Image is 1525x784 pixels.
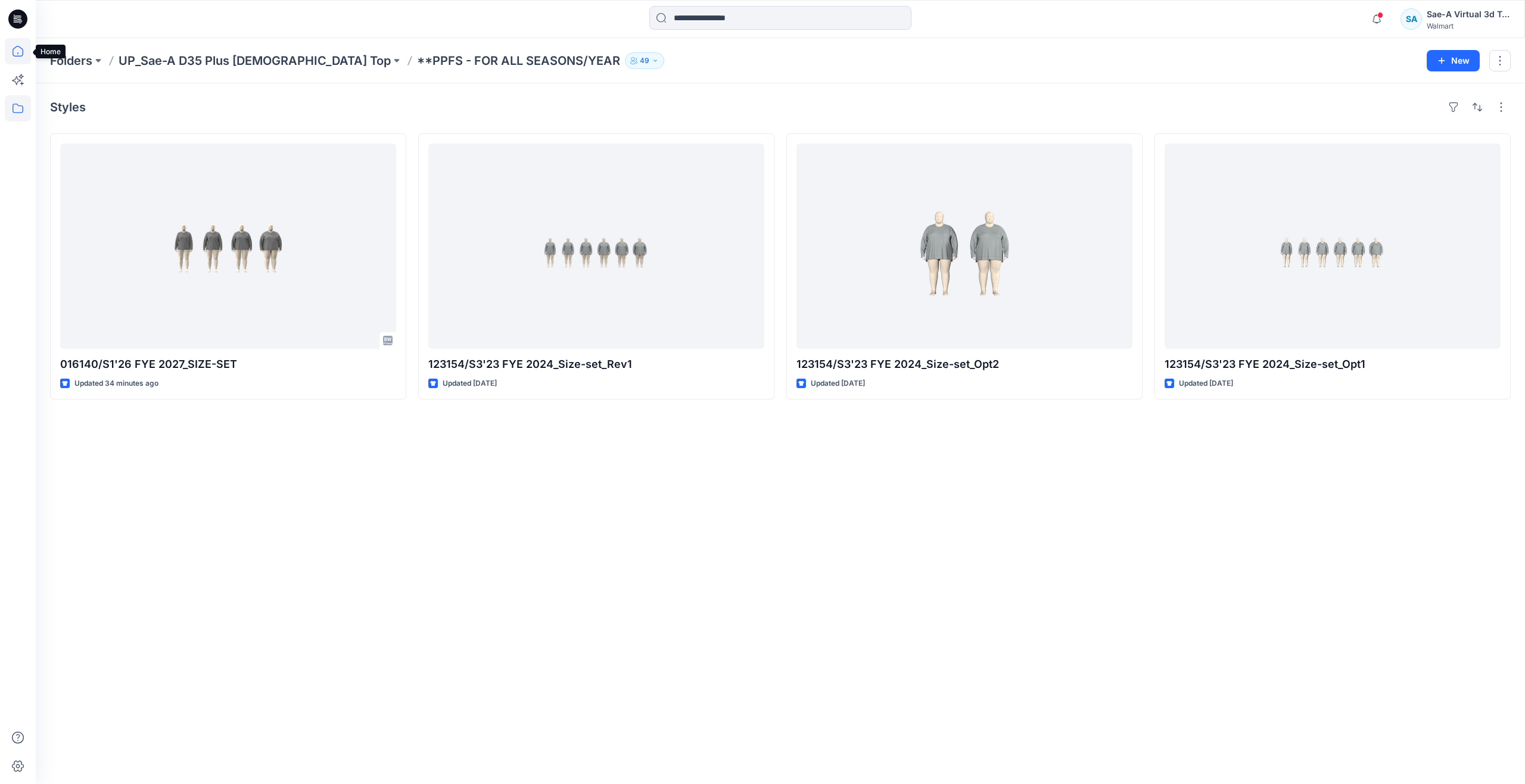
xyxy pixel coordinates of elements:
[640,54,649,67] p: 49
[60,143,396,349] a: 016140/S1'26 FYE 2027_SIZE-SET
[50,100,86,114] h4: Styles
[1427,21,1510,30] div: Walmart
[1165,356,1501,373] p: 123154/S3'23 FYE 2024_Size-set_Opt1
[1427,7,1510,21] div: Sae-A Virtual 3d Team
[625,52,664,69] button: 49
[796,143,1132,349] a: 123154/S3'23 FYE 2024_Size-set_Opt2
[796,356,1132,373] p: 123154/S3'23 FYE 2024_Size-set_Opt2
[428,356,764,373] p: 123154/S3'23 FYE 2024_Size-set_Rev1
[811,377,865,390] p: Updated [DATE]
[74,377,158,390] p: Updated 34 minutes ago
[1165,143,1501,349] a: 123154/S3'23 FYE 2024_Size-set_Opt1
[119,52,391,69] a: UP_Sae-A D35 Plus [DEMOGRAPHIC_DATA] Top
[443,377,497,390] p: Updated [DATE]
[417,52,620,69] p: **PPFS - FOR ALL SEASONS/YEAR
[428,143,764,349] a: 123154/S3'23 FYE 2024_Size-set_Rev1
[50,52,92,69] a: Folders
[60,356,396,373] p: 016140/S1'26 FYE 2027_SIZE-SET
[1400,8,1422,30] div: SA
[1427,50,1480,71] button: New
[1179,377,1233,390] p: Updated [DATE]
